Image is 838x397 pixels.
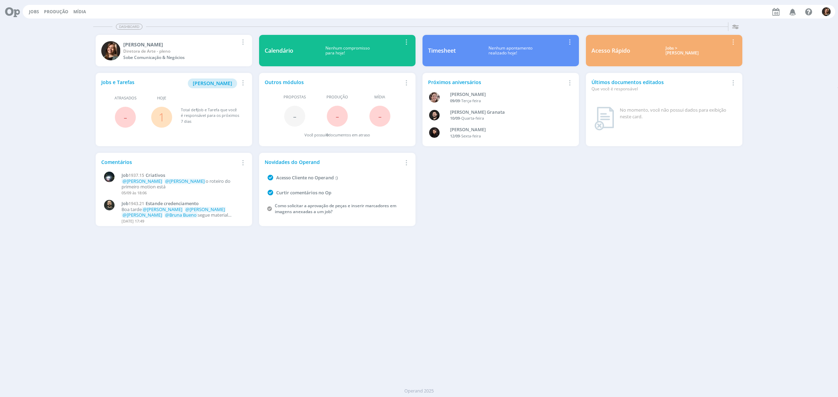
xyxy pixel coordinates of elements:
[165,178,205,184] span: @[PERSON_NAME]
[96,35,252,66] a: L[PERSON_NAME]Diretora de Arte - plenoSobe Comunicação & Negócios
[374,94,385,100] span: Mídia
[104,172,115,182] img: G
[122,218,144,224] span: [DATE] 17:49
[159,110,165,125] a: 1
[450,133,563,139] div: -
[122,173,243,178] a: Job1937.15Criativos
[450,115,563,121] div: -
[122,179,243,189] p: o roteiro do primeiro motion está
[450,98,563,104] div: -
[276,174,338,181] a: Acesso Cliente no Operand :)
[275,203,396,215] a: Como solicitar a aprovação de peças e inserir marcadores em imagens anexadas a um job?
[429,92,440,103] img: A
[336,108,339,123] span: -
[284,94,306,100] span: Propostas
[591,78,729,92] div: Últimos documentos editados
[128,172,144,178] span: 1937.15
[591,86,729,92] div: Que você é responsável
[188,80,237,86] a: [PERSON_NAME]
[123,41,238,48] div: Letícia Frantz
[456,46,565,56] div: Nenhum apontamento realizado hoje!
[157,95,166,101] span: Hoje
[123,48,238,54] div: Diretora de Arte - pleno
[461,115,484,121] span: Quarta-feira
[181,107,240,125] div: Total de Job e Tarefa que você é responsável para os próximos 7 dias
[461,98,481,103] span: Terça-feira
[450,91,563,98] div: Aline Beatriz Jackisch
[429,127,440,138] img: L
[378,108,382,123] span: -
[461,133,481,138] span: Sexta-feira
[422,35,579,66] a: TimesheetNenhum apontamentorealizado hoje!
[265,78,402,86] div: Outros módulos
[101,78,238,88] div: Jobs e Tarefas
[450,98,460,103] span: 09/09
[104,200,115,210] img: P
[165,212,197,218] span: @Bruna Bueno
[635,46,729,56] div: Jobs > [PERSON_NAME]
[71,9,88,15] button: Mídia
[146,172,165,178] span: Criativos
[326,132,328,137] span: 0
[293,108,296,123] span: -
[594,107,614,130] img: dashboard_not_found.png
[123,54,238,61] div: Sobe Comunicação & Negócios
[326,94,348,100] span: Produção
[822,6,831,18] button: L
[188,78,237,88] button: [PERSON_NAME]
[73,9,86,15] a: Mídia
[146,200,199,207] span: Estande credenciamento
[29,9,39,15] a: Jobs
[428,78,565,86] div: Próximos aniversários
[822,7,831,16] img: L
[122,201,243,207] a: Job1943.21Estande credenciamento
[265,158,402,166] div: Novidades do Operand
[123,212,162,218] span: @[PERSON_NAME]
[450,126,563,133] div: Luana da Silva de Andrade
[185,206,225,212] span: @[PERSON_NAME]
[620,107,734,120] div: No momento, você não possui dados para exibição neste card.
[293,46,402,56] div: Nenhum compromisso para hoje!
[143,206,182,212] span: @[PERSON_NAME]
[128,201,144,207] span: 1943.21
[124,110,127,125] span: -
[429,110,440,120] img: B
[122,190,147,195] span: 05/09 às 18:06
[276,189,331,196] a: Curtir comentários no Op
[116,24,142,30] span: Dashboard
[450,109,563,116] div: Bruno Corralo Granata
[123,178,162,184] span: @[PERSON_NAME]
[450,115,460,121] span: 10/09
[591,46,630,55] div: Acesso Rápido
[428,46,456,55] div: Timesheet
[304,132,370,138] div: Você possui documentos em atraso
[193,80,232,87] span: [PERSON_NAME]
[122,207,243,218] p: Boa tarde segue material ajustado
[101,41,120,60] img: L
[44,9,68,15] a: Produção
[265,46,293,55] div: Calendário
[101,158,238,166] div: Comentários
[115,95,137,101] span: Atrasados
[196,107,198,112] span: 1
[27,9,41,15] button: Jobs
[450,133,460,138] span: 12/09
[42,9,71,15] button: Produção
